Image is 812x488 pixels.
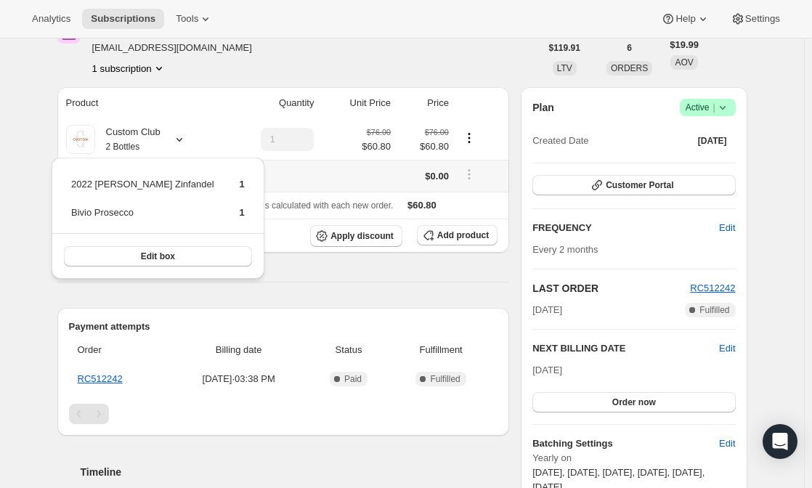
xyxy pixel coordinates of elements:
[763,424,797,459] div: Open Intercom Messenger
[710,216,744,240] button: Edit
[532,221,719,235] h2: FREQUENCY
[719,436,735,451] span: Edit
[223,87,318,119] th: Quantity
[458,166,481,182] button: Shipping actions
[712,102,715,113] span: |
[670,38,699,52] span: $19.99
[70,176,215,203] td: 2022 [PERSON_NAME] Zinfandel
[710,432,744,455] button: Edit
[32,13,70,25] span: Analytics
[313,343,384,357] span: Status
[78,373,123,384] a: RC512242
[689,131,736,151] button: [DATE]
[719,221,735,235] span: Edit
[532,341,719,356] h2: NEXT BILLING DATE
[532,303,562,317] span: [DATE]
[69,404,498,424] nav: Pagination
[393,343,489,357] span: Fulfillment
[532,100,554,115] h2: Plan
[141,251,175,262] span: Edit box
[92,61,166,76] button: Product actions
[425,171,449,182] span: $0.00
[698,135,727,147] span: [DATE]
[690,282,735,293] a: RC512242
[686,100,730,115] span: Active
[23,9,79,29] button: Analytics
[362,139,391,154] span: $60.80
[618,38,641,58] button: 6
[367,128,391,137] small: $76.00
[66,125,95,154] img: product img
[81,465,510,479] h2: Timeline
[395,87,453,119] th: Price
[430,373,460,385] span: Fulfilled
[318,87,395,119] th: Unit Price
[69,320,498,334] h2: Payment attempts
[532,281,690,296] h2: LAST ORDER
[64,246,252,267] button: Edit box
[437,229,489,241] span: Add product
[532,365,562,375] span: [DATE]
[699,304,729,316] span: Fulfilled
[532,392,735,412] button: Order now
[675,57,693,68] span: AOV
[745,13,780,25] span: Settings
[95,125,161,154] div: Custom Club
[106,142,140,152] small: 2 Bottles
[173,372,304,386] span: [DATE] · 03:38 PM
[652,9,718,29] button: Help
[167,9,222,29] button: Tools
[532,175,735,195] button: Customer Portal
[549,42,580,54] span: $119.91
[176,13,198,25] span: Tools
[330,230,394,242] span: Apply discount
[407,200,437,211] span: $60.80
[240,207,245,218] span: 1
[57,87,224,119] th: Product
[532,134,588,148] span: Created Date
[611,63,648,73] span: ORDERS
[690,281,735,296] button: RC512242
[69,334,169,366] th: Order
[532,244,598,255] span: Every 2 months
[399,139,449,154] span: $60.80
[532,436,719,451] h6: Batching Settings
[627,42,632,54] span: 6
[173,343,304,357] span: Billing date
[310,225,402,247] button: Apply discount
[557,63,572,73] span: LTV
[425,128,449,137] small: $76.00
[719,341,735,356] button: Edit
[540,38,589,58] button: $119.91
[70,205,215,232] td: Bivio Prosecco
[240,179,245,190] span: 1
[612,396,656,408] span: Order now
[417,225,498,245] button: Add product
[675,13,695,25] span: Help
[82,9,164,29] button: Subscriptions
[92,41,357,55] span: [EMAIL_ADDRESS][DOMAIN_NAME]
[606,179,673,191] span: Customer Portal
[722,9,789,29] button: Settings
[344,373,362,385] span: Paid
[91,13,155,25] span: Subscriptions
[458,130,481,146] button: Product actions
[532,451,735,465] span: Yearly on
